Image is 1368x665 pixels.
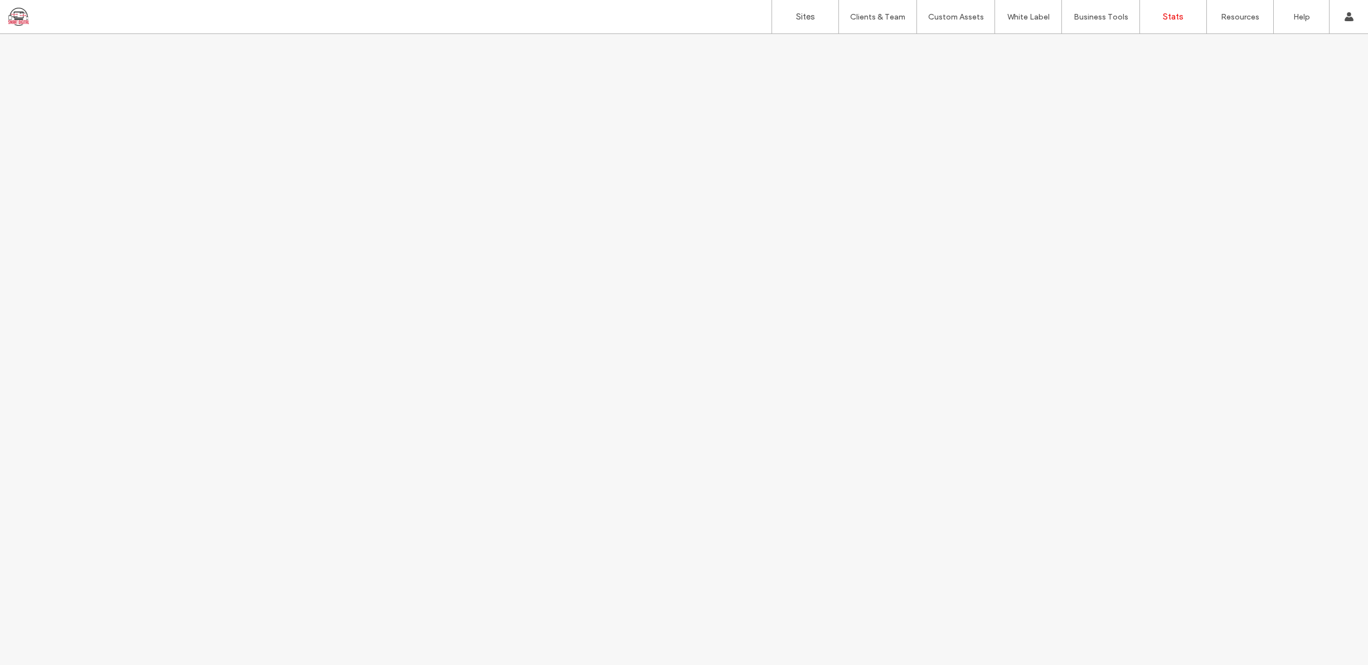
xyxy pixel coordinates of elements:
label: Stats [1163,12,1183,22]
label: Resources [1221,12,1259,22]
label: Help [1293,12,1310,22]
label: White Label [1007,12,1050,22]
label: Custom Assets [928,12,984,22]
label: Sites [796,12,815,22]
label: Clients & Team [850,12,905,22]
label: Business Tools [1074,12,1128,22]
